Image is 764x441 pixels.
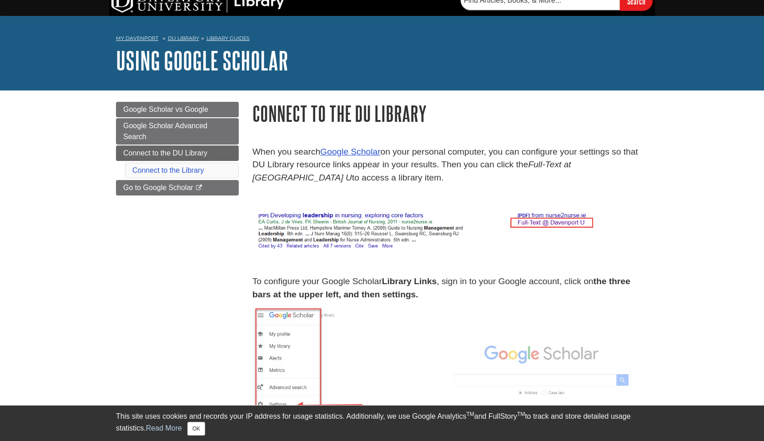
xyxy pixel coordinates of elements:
[132,166,204,174] a: Connect to the Library
[123,122,207,140] span: Google Scholar Advanced Search
[116,102,239,195] div: Guide Page Menu
[252,276,630,299] b: the three bars at the upper left, and then settings.
[252,145,648,185] p: When you search on your personal computer, you can configure your settings so that DU Library res...
[382,276,437,286] strong: Library Links
[206,35,250,41] a: Library Guides
[116,32,648,47] nav: breadcrumb
[123,105,208,113] span: Google Scholar vs Google
[116,118,239,145] a: Google Scholar Advanced Search
[146,424,182,432] a: Read More
[466,411,474,417] sup: TM
[187,422,205,436] button: Close
[116,102,239,117] a: Google Scholar vs Google
[116,46,288,75] a: Using Google Scholar
[252,102,648,125] h1: Connect to the DU Library
[252,160,571,182] em: Full-Text at [GEOGRAPHIC_DATA] U
[116,180,239,195] a: Go to Google Scholar
[320,147,380,156] a: Google Scholar
[123,149,207,157] span: Connect to the DU Library
[517,411,525,417] sup: TM
[168,35,199,41] a: DU Library
[252,275,648,301] p: To configure your Google Scholar , sign in to your Google account, click on
[116,145,239,161] a: Connect to the DU Library
[123,184,193,191] span: Go to Google Scholar
[195,185,203,191] i: This link opens in a new window
[116,411,648,436] div: This site uses cookies and records your IP address for usage statistics. Additionally, we use Goo...
[116,35,158,42] a: My Davenport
